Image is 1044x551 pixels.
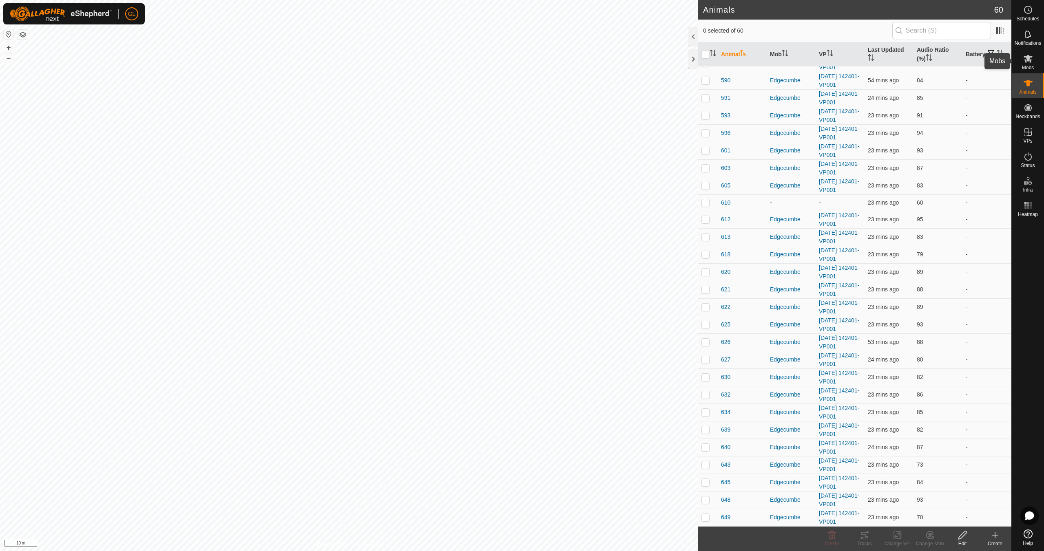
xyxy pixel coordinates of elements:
td: - [962,456,1011,474]
span: Animals [1019,90,1037,95]
a: [DATE] 142401-VP001 [819,90,859,106]
a: [DATE] 142401-VP001 [819,143,859,158]
div: Edgecumbe [770,338,812,346]
button: – [4,53,13,63]
a: [DATE] 142401-VP001 [819,492,859,507]
span: 25 Aug 2025, 12:06 pm [868,95,899,101]
span: 25 Aug 2025, 12:07 pm [868,112,899,119]
th: VP [816,42,865,67]
td: - [962,72,1011,89]
span: 593 [721,111,730,120]
span: 25 Aug 2025, 12:06 pm [868,409,899,415]
span: 25 Aug 2025, 12:07 pm [868,496,899,503]
span: 25 Aug 2025, 12:07 pm [868,269,899,275]
span: 25 Aug 2025, 12:07 pm [868,479,899,485]
div: Edgecumbe [770,76,812,85]
span: VPs [1023,139,1032,143]
span: 627 [721,355,730,364]
span: 612 [721,215,730,224]
span: 590 [721,76,730,85]
a: [DATE] 142401-VP001 [819,229,859,245]
a: [DATE] 142401-VP001 [819,108,859,123]
td: - [962,439,1011,456]
div: Edgecumbe [770,320,812,329]
span: 89 [917,269,923,275]
span: 25 Aug 2025, 12:07 pm [868,426,899,433]
th: Animal [718,42,767,67]
span: 25 Aug 2025, 12:06 pm [868,182,899,189]
th: Battery [962,42,1011,67]
p-sorticon: Activate to sort [782,51,788,57]
th: Last Updated [865,42,913,67]
td: - [962,89,1011,107]
a: [DATE] 142401-VP001 [819,178,859,193]
span: 83 [917,234,923,240]
span: 618 [721,250,730,259]
span: 621 [721,285,730,294]
div: Change Mob [913,540,946,547]
div: Change VP [881,540,913,547]
a: [DATE] 142401-VP001 [819,126,859,141]
span: 83 [917,182,923,189]
span: 610 [721,198,730,207]
span: 601 [721,146,730,155]
a: [DATE] 142401-VP001 [819,510,859,525]
span: 603 [721,164,730,172]
span: 596 [721,129,730,137]
span: 25 Aug 2025, 12:07 pm [868,130,899,136]
div: Edgecumbe [770,443,812,452]
td: - [962,491,1011,509]
td: - [962,281,1011,298]
span: 87 [917,165,923,171]
div: Edgecumbe [770,285,812,294]
button: Map Layers [18,30,28,40]
a: Privacy Policy [317,540,347,548]
td: - [962,368,1011,386]
div: Edgecumbe [770,496,812,504]
td: - [962,228,1011,246]
span: 25 Aug 2025, 12:07 pm [868,391,899,398]
th: Audio Ratio (%) [913,42,962,67]
span: 25 Aug 2025, 12:07 pm [868,147,899,154]
div: Edgecumbe [770,355,812,364]
button: Reset Map [4,29,13,39]
a: [DATE] 142401-VP001 [819,440,859,455]
span: 80 [917,356,923,363]
span: 622 [721,303,730,311]
span: 88 [917,286,923,293]
div: Edgecumbe [770,129,812,137]
span: Notifications [1015,41,1041,46]
a: [DATE] 142401-VP001 [819,370,859,385]
a: [DATE] 142401-VP001 [819,247,859,262]
div: Edgecumbe [770,513,812,522]
span: 85 [917,95,923,101]
span: 25 Aug 2025, 12:07 pm [868,321,899,328]
td: - [962,124,1011,142]
span: 620 [721,268,730,276]
span: 25 Aug 2025, 11:36 am [868,339,899,345]
div: - [770,198,812,207]
span: 84 [917,77,923,84]
span: 60 [994,4,1003,16]
span: 25 Aug 2025, 12:07 pm [868,251,899,258]
span: GL [128,10,136,18]
span: 25 Aug 2025, 12:07 pm [868,461,899,468]
span: 25 Aug 2025, 12:07 pm [868,304,899,310]
span: 25 Aug 2025, 12:06 pm [868,234,899,240]
span: 87 [917,444,923,450]
span: 91 [917,112,923,119]
td: - [962,159,1011,177]
a: [DATE] 142401-VP001 [819,422,859,437]
span: Heatmap [1018,212,1038,217]
span: 625 [721,320,730,329]
span: 89 [917,304,923,310]
span: 82 [917,374,923,380]
span: 60 [917,199,923,206]
td: - [962,263,1011,281]
span: Infra [1023,187,1033,192]
span: 639 [721,425,730,434]
img: Gallagher Logo [10,7,112,21]
span: 25 Aug 2025, 12:06 pm [868,444,899,450]
span: 632 [721,390,730,399]
span: Delete [825,541,839,547]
